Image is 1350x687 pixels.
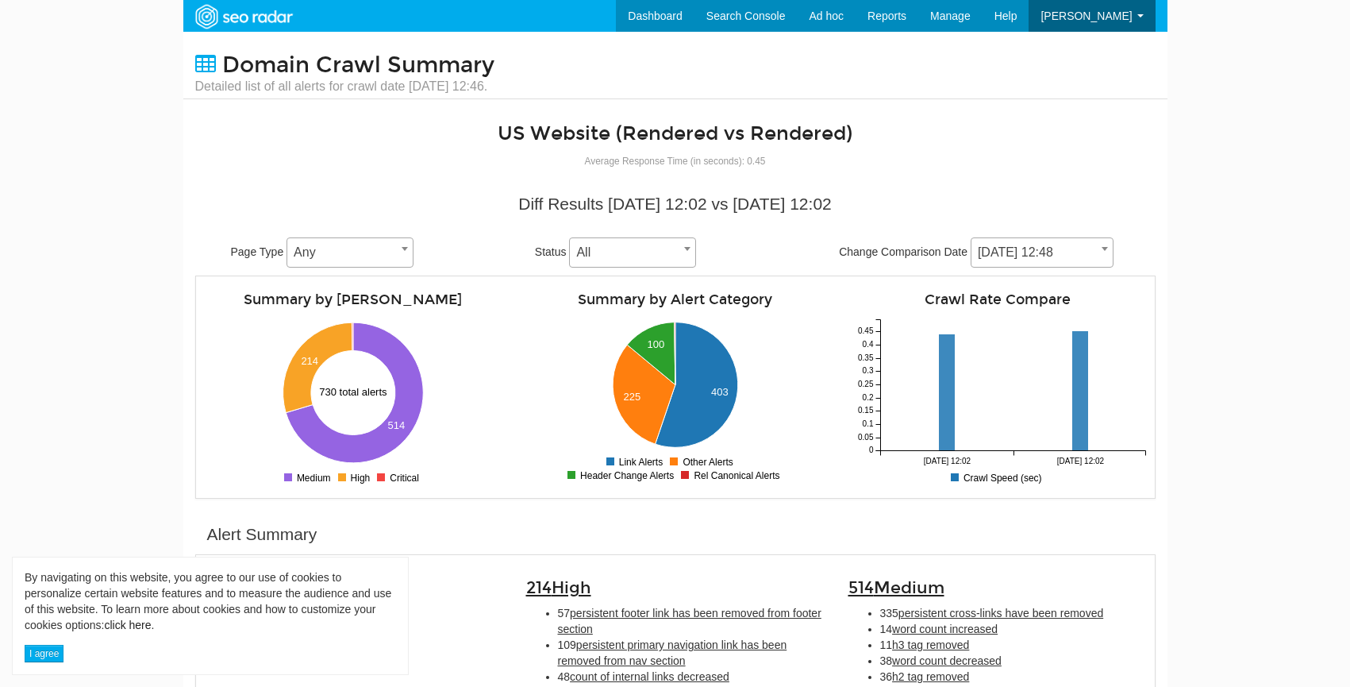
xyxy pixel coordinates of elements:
[498,122,852,145] a: US Website (Rendered vs Rendered)
[287,237,413,268] span: Any
[526,577,591,598] span: 214
[858,434,874,442] tspan: 0.05
[867,10,906,22] span: Reports
[858,354,874,363] tspan: 0.35
[1056,457,1104,465] tspan: [DATE] 12:02
[930,10,971,22] span: Manage
[25,569,396,633] div: By navigating on this website, you agree to our use of cookies to personalize certain website fea...
[848,292,1147,307] h4: Crawl Rate Compare
[809,10,844,22] span: Ad hoc
[570,241,695,264] span: All
[848,577,944,598] span: 514
[558,669,825,685] li: 48
[868,446,873,455] tspan: 0
[558,605,825,637] li: 57
[892,623,998,635] span: word count increased
[207,192,1144,216] div: Diff Results [DATE] 12:02 vs [DATE] 12:02
[892,654,1002,667] span: word count decreased
[880,653,1147,669] li: 38
[204,292,502,307] h4: Summary by [PERSON_NAME]
[222,52,494,79] span: Domain Crawl Summary
[287,241,413,264] span: Any
[862,367,873,376] tspan: 0.3
[569,237,696,268] span: All
[706,10,786,22] span: Search Console
[880,637,1147,653] li: 11
[585,156,766,167] small: Average Response Time (in seconds): 0.45
[858,407,874,415] tspan: 0.15
[994,10,1017,22] span: Help
[104,619,151,631] a: click here
[535,245,567,258] span: Status
[898,607,1103,619] span: persistent cross-links have been removed
[558,639,787,667] span: persistent primary navigation link has been removed from nav section
[195,78,494,95] small: Detailed list of all alerts for crawl date [DATE] 12:46.
[971,237,1113,268] span: 10/01/2025 12:48
[231,245,284,258] span: Page Type
[570,670,729,683] span: count of internal links decreased
[839,245,967,258] span: Change Comparison Date
[862,341,873,349] tspan: 0.4
[558,607,821,635] span: persistent footer link has been removed from footer section
[25,645,63,662] button: I agree
[874,577,944,598] span: Medium
[892,639,969,651] span: h3 tag removed
[923,457,971,465] tspan: [DATE] 12:02
[189,2,298,31] img: SEORadar
[558,637,825,669] li: 109
[1040,10,1132,22] span: [PERSON_NAME]
[526,292,825,307] h4: Summary by Alert Category
[880,605,1147,621] li: 335
[858,380,874,389] tspan: 0.25
[319,386,387,398] text: 730 total alerts
[552,577,591,598] span: High
[971,241,1113,264] span: 10/01/2025 12:48
[207,523,317,546] div: Alert Summary
[858,327,874,336] tspan: 0.45
[862,394,873,403] tspan: 0.2
[880,669,1147,685] li: 36
[862,420,873,429] tspan: 0.1
[892,670,969,683] span: h2 tag removed
[880,621,1147,637] li: 14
